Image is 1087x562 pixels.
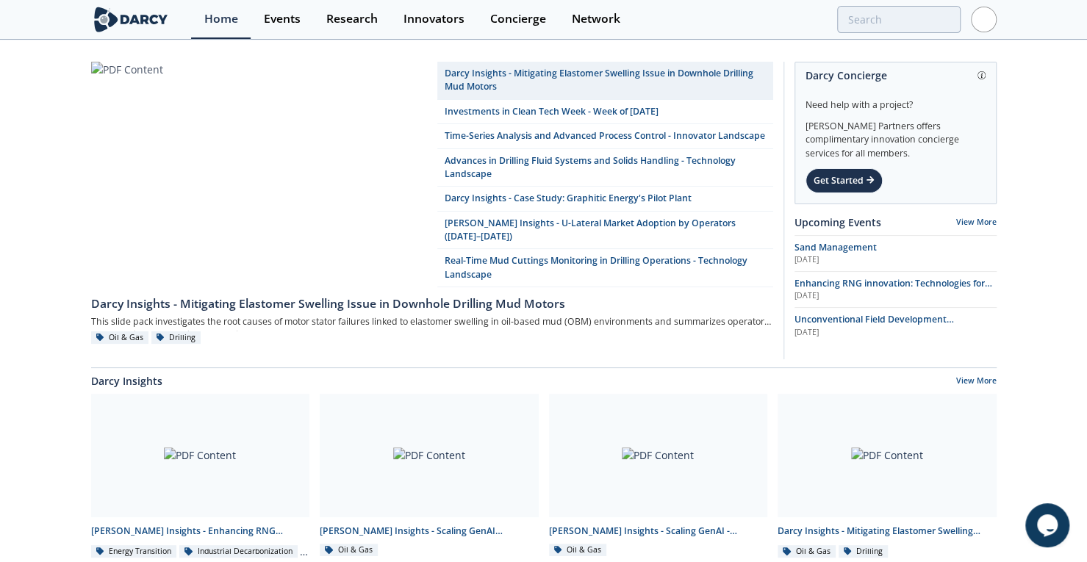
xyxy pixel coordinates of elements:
[544,394,773,559] a: PDF Content [PERSON_NAME] Insights - Scaling GenAI - Innovator Spotlights Oil & Gas
[437,149,773,187] a: Advances in Drilling Fluid Systems and Solids Handling - Technology Landscape
[794,241,997,266] a: Sand Management [DATE]
[794,327,997,339] div: [DATE]
[91,331,149,345] div: Oil & Gas
[490,13,546,25] div: Concierge
[151,331,201,345] div: Drilling
[204,13,238,25] div: Home
[806,88,986,112] div: Need help with a project?
[326,13,378,25] div: Research
[91,373,162,389] a: Darcy Insights
[977,71,986,79] img: information.svg
[772,394,1002,559] a: PDF Content Darcy Insights - Mitigating Elastomer Swelling Issue in Downhole Drilling Mud Motors ...
[437,62,773,100] a: Darcy Insights - Mitigating Elastomer Swelling Issue in Downhole Drilling Mud Motors
[794,313,997,338] a: Unconventional Field Development Optimization through Geochemical Fingerprinting Technology [DATE]
[86,394,315,559] a: PDF Content [PERSON_NAME] Insights - Enhancing RNG innovation Energy Transition Industrial Decarb...
[806,62,986,88] div: Darcy Concierge
[264,13,301,25] div: Events
[778,525,997,538] div: Darcy Insights - Mitigating Elastomer Swelling Issue in Downhole Drilling Mud Motors
[437,249,773,287] a: Real-Time Mud Cuttings Monitoring in Drilling Operations - Technology Landscape
[794,277,992,303] span: Enhancing RNG innovation: Technologies for Sustainable Energy
[91,525,310,538] div: [PERSON_NAME] Insights - Enhancing RNG innovation
[549,544,607,557] div: Oil & Gas
[806,168,883,193] div: Get Started
[839,545,889,558] div: Drilling
[403,13,464,25] div: Innovators
[794,241,877,253] span: Sand Management
[437,212,773,250] a: [PERSON_NAME] Insights - U-Lateral Market Adoption by Operators ([DATE]–[DATE])
[1025,503,1072,547] iframe: chat widget
[437,187,773,211] a: Darcy Insights - Case Study: Graphitic Energy's Pilot Plant
[320,544,378,557] div: Oil & Gas
[794,290,997,302] div: [DATE]
[794,313,954,353] span: Unconventional Field Development Optimization through Geochemical Fingerprinting Technology
[91,295,773,313] div: Darcy Insights - Mitigating Elastomer Swelling Issue in Downhole Drilling Mud Motors
[837,6,961,33] input: Advanced Search
[315,394,544,559] a: PDF Content [PERSON_NAME] Insights - Scaling GenAI Roundtable Oil & Gas
[794,277,997,302] a: Enhancing RNG innovation: Technologies for Sustainable Energy [DATE]
[794,215,881,230] a: Upcoming Events
[91,545,177,558] div: Energy Transition
[91,287,773,312] a: Darcy Insights - Mitigating Elastomer Swelling Issue in Downhole Drilling Mud Motors
[956,217,997,227] a: View More
[549,525,768,538] div: [PERSON_NAME] Insights - Scaling GenAI - Innovator Spotlights
[778,545,836,558] div: Oil & Gas
[91,7,171,32] img: logo-wide.svg
[572,13,620,25] div: Network
[806,112,986,160] div: [PERSON_NAME] Partners offers complimentary innovation concierge services for all members.
[956,375,997,389] a: View More
[971,7,997,32] img: Profile
[437,124,773,148] a: Time-Series Analysis and Advanced Process Control - Innovator Landscape
[437,100,773,124] a: Investments in Clean Tech Week - Week of [DATE]
[794,254,997,266] div: [DATE]
[91,312,773,331] div: This slide pack investigates the root causes of motor stator failures linked to elastomer swellin...
[320,525,539,538] div: [PERSON_NAME] Insights - Scaling GenAI Roundtable
[179,545,298,558] div: Industrial Decarbonization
